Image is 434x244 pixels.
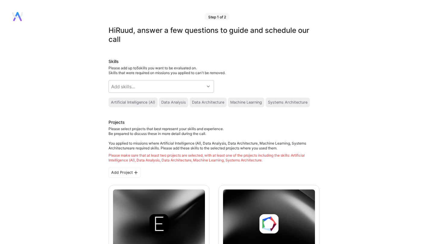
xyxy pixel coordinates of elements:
i: icon Chevron [207,85,210,88]
div: Step 1 of 2 [205,13,230,20]
div: Skills [108,58,319,64]
div: Please add up to 5 skills you want to be evaluated on. [108,66,319,75]
div: Data Analysis [161,100,186,105]
div: Data Architecture [192,100,224,105]
div: Please make sure that at least two projects are selected, with at least one of the projects inclu... [108,153,319,163]
div: Projects [108,119,125,125]
span: Skills that were required on missions you applied to can't be removed. [108,70,225,75]
div: Add skills... [111,83,135,90]
div: Hi Ruud , answer a few questions to guide and schedule our call [108,26,319,44]
div: Artificial Intelligence (AI) [111,100,155,105]
i: icon PlusBlackFlat [134,171,138,174]
div: Machine Learning [230,100,262,105]
div: Systems Architecture [268,100,307,105]
div: Add Project [108,167,140,178]
div: Please select projects that best represent your skills and experience. Be prepared to discuss the... [108,127,319,163]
